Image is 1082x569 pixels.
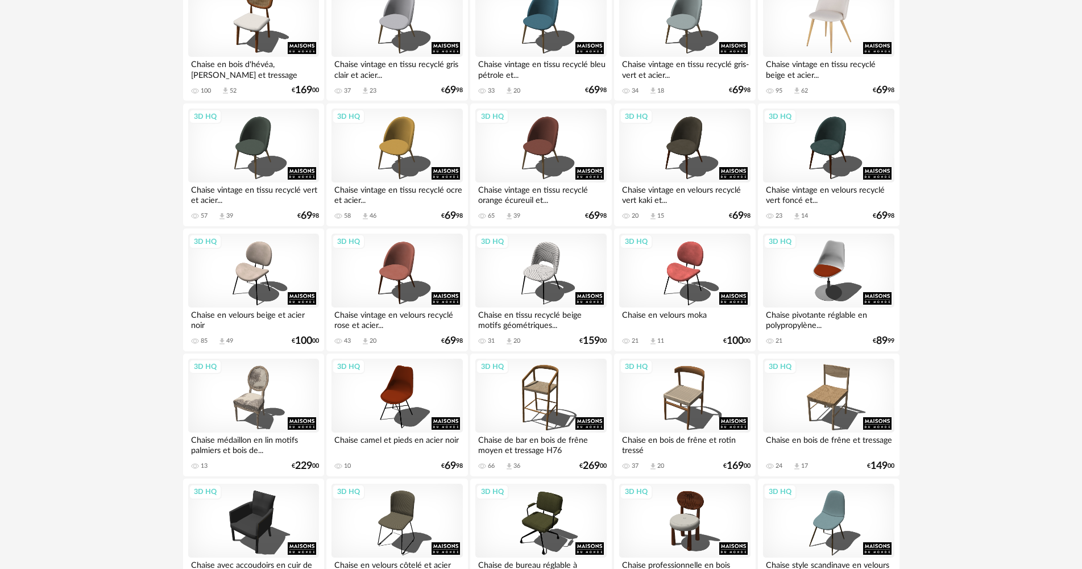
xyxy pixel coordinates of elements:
[649,462,657,471] span: Download icon
[488,337,495,345] div: 31
[793,212,801,221] span: Download icon
[801,462,808,470] div: 17
[441,462,463,470] div: € 98
[301,212,312,220] span: 69
[657,337,664,345] div: 11
[292,462,319,470] div: € 00
[585,212,607,220] div: € 98
[445,337,456,345] span: 69
[344,212,351,220] div: 58
[344,462,351,470] div: 10
[445,212,456,220] span: 69
[793,86,801,95] span: Download icon
[793,462,801,471] span: Download icon
[776,212,782,220] div: 23
[657,87,664,95] div: 18
[649,212,657,221] span: Download icon
[588,212,600,220] span: 69
[513,212,520,220] div: 39
[579,337,607,345] div: € 00
[475,433,606,455] div: Chaise de bar en bois de frêne moyen et tressage H76
[183,103,324,226] a: 3D HQ Chaise vintage en tissu recyclé vert et acier... 57 Download icon 39 €6998
[776,337,782,345] div: 21
[445,462,456,470] span: 69
[441,337,463,345] div: € 98
[729,212,751,220] div: € 98
[230,87,237,95] div: 52
[632,212,639,220] div: 20
[732,212,744,220] span: 69
[226,337,233,345] div: 49
[758,354,899,476] a: 3D HQ Chaise en bois de frêne et tressage 24 Download icon 17 €14900
[292,337,319,345] div: € 00
[758,103,899,226] a: 3D HQ Chaise vintage en velours recyclé vert foncé et... 23 Download icon 14 €6998
[505,212,513,221] span: Download icon
[476,484,509,499] div: 3D HQ
[470,229,611,351] a: 3D HQ Chaise en tissu recyclé beige motifs géométriques... 31 Download icon 20 €15900
[649,337,657,346] span: Download icon
[505,462,513,471] span: Download icon
[657,462,664,470] div: 20
[505,337,513,346] span: Download icon
[876,86,888,94] span: 69
[588,86,600,94] span: 69
[614,103,755,226] a: 3D HQ Chaise vintage en velours recyclé vert kaki et... 20 Download icon 15 €6998
[441,212,463,220] div: € 98
[331,308,462,330] div: Chaise vintage en velours recyclé rose et acier...
[344,87,351,95] div: 37
[218,337,226,346] span: Download icon
[189,359,222,374] div: 3D HQ
[221,86,230,95] span: Download icon
[873,212,894,220] div: € 98
[649,86,657,95] span: Download icon
[475,182,606,205] div: Chaise vintage en tissu recyclé orange écureuil et...
[873,86,894,94] div: € 98
[632,462,639,470] div: 37
[475,57,606,80] div: Chaise vintage en tissu recyclé bleu pétrole et...
[470,354,611,476] a: 3D HQ Chaise de bar en bois de frêne moyen et tressage H76 66 Download icon 36 €26900
[488,87,495,95] div: 33
[326,103,467,226] a: 3D HQ Chaise vintage en tissu recyclé ocre et acier... 58 Download icon 46 €6998
[867,462,894,470] div: € 00
[470,103,611,226] a: 3D HQ Chaise vintage en tissu recyclé orange écureuil et... 65 Download icon 39 €6998
[183,354,324,476] a: 3D HQ Chaise médaillon en lin motifs palmiers et bois de... 13 €22900
[620,359,653,374] div: 3D HQ
[870,462,888,470] span: 149
[513,87,520,95] div: 20
[776,462,782,470] div: 24
[764,234,797,249] div: 3D HQ
[763,308,894,330] div: Chaise pivotante réglable en polypropylène...
[727,337,744,345] span: 100
[632,87,639,95] div: 34
[758,229,899,351] a: 3D HQ Chaise pivotante réglable en polypropylène... 21 €8999
[585,86,607,94] div: € 98
[579,462,607,470] div: € 00
[729,86,751,94] div: € 98
[361,86,370,95] span: Download icon
[619,308,750,330] div: Chaise en velours moka
[476,359,509,374] div: 3D HQ
[218,212,226,221] span: Download icon
[632,337,639,345] div: 21
[619,433,750,455] div: Chaise en bois de frêne et rotin tressé
[189,234,222,249] div: 3D HQ
[332,234,365,249] div: 3D HQ
[763,433,894,455] div: Chaise en bois de frêne et tressage
[583,337,600,345] span: 159
[614,354,755,476] a: 3D HQ Chaise en bois de frêne et rotin tressé 37 Download icon 20 €16900
[476,234,509,249] div: 3D HQ
[764,359,797,374] div: 3D HQ
[361,212,370,221] span: Download icon
[873,337,894,345] div: € 99
[620,484,653,499] div: 3D HQ
[332,359,365,374] div: 3D HQ
[332,484,365,499] div: 3D HQ
[620,234,653,249] div: 3D HQ
[295,337,312,345] span: 100
[332,109,365,124] div: 3D HQ
[189,109,222,124] div: 3D HQ
[475,308,606,330] div: Chaise en tissu recyclé beige motifs géométriques...
[188,57,319,80] div: Chaise en bois d'hévéa, [PERSON_NAME] et tressage
[201,337,208,345] div: 85
[201,462,208,470] div: 13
